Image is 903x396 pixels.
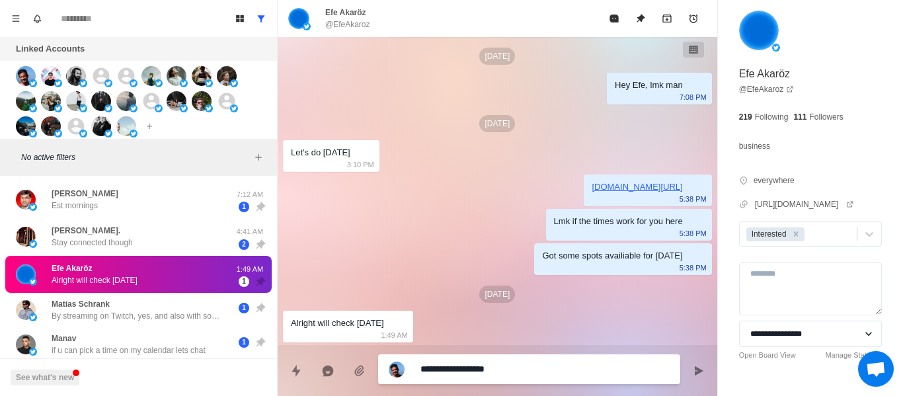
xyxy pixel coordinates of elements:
[389,362,405,377] img: picture
[52,200,98,212] p: Est mornings
[303,22,311,30] img: picture
[739,83,795,95] a: @EfeAkaroz
[41,116,61,136] img: picture
[16,335,36,354] img: picture
[52,344,206,356] p: if u can pick a time on my calendar lets chat
[16,190,36,210] img: picture
[130,79,137,87] img: picture
[346,358,373,384] button: Add media
[739,350,796,361] a: Open Board View
[680,5,707,32] button: Add reminder
[754,175,795,186] p: everywhere
[91,91,111,111] img: picture
[21,151,251,163] p: No active filters
[233,226,266,237] p: 4:41 AM
[52,310,223,322] p: By streaming on Twitch, yes, and also with some other things like subscribers on other platforms....
[381,328,407,342] p: 1:49 AM
[315,358,341,384] button: Reply with AI
[167,66,186,86] img: picture
[239,337,249,348] span: 1
[180,104,188,112] img: picture
[116,91,136,111] img: picture
[29,313,37,321] img: picture
[52,298,110,310] p: Matías Schrank
[347,157,374,172] p: 3:10 PM
[79,130,87,138] img: picture
[41,66,61,86] img: picture
[192,91,212,111] img: picture
[542,249,682,263] div: Got some spots availiable for [DATE]
[5,8,26,29] button: Menu
[686,358,712,384] button: Send message
[251,149,266,165] button: Add filters
[283,358,309,384] button: Quick replies
[325,7,366,19] p: Efe Akaröz
[858,351,894,387] div: Open chat
[130,104,137,112] img: picture
[29,203,37,211] img: picture
[239,239,249,250] span: 2
[16,42,85,56] p: Linked Accounts
[739,111,752,123] p: 219
[66,66,86,86] img: picture
[104,130,112,138] img: picture
[680,226,707,241] p: 5:38 PM
[229,8,251,29] button: Board View
[230,104,238,112] img: picture
[217,66,237,86] img: picture
[130,130,137,138] img: picture
[180,79,188,87] img: picture
[748,227,789,241] div: Interested
[167,91,186,111] img: picture
[155,104,163,112] img: picture
[592,182,682,192] a: [DOMAIN_NAME][URL]
[29,130,37,138] img: picture
[291,316,384,331] div: Alright will check [DATE]
[29,348,37,356] img: picture
[233,189,266,200] p: 7:12 AM
[104,104,112,112] img: picture
[205,79,213,87] img: picture
[29,278,37,286] img: picture
[230,79,238,87] img: picture
[233,264,266,275] p: 1:49 AM
[16,66,36,86] img: picture
[479,286,515,303] p: [DATE]
[79,79,87,87] img: picture
[16,300,36,320] img: picture
[79,104,87,112] img: picture
[16,264,36,284] img: picture
[192,66,212,86] img: picture
[479,115,515,132] p: [DATE]
[627,5,654,32] button: Unpin
[52,225,120,237] p: [PERSON_NAME].
[29,240,37,248] img: picture
[141,118,157,134] button: Add account
[680,192,707,206] p: 5:38 PM
[680,90,707,104] p: 7:08 PM
[772,44,780,52] img: picture
[291,145,350,160] div: Let's do [DATE]
[755,198,855,210] a: [URL][DOMAIN_NAME]
[52,262,93,274] p: Efe Akaröz
[755,111,789,123] p: Following
[205,104,213,112] img: picture
[104,79,112,87] img: picture
[52,333,76,344] p: Manav
[680,260,707,275] p: 5:38 PM
[26,8,48,29] button: Notifications
[793,111,806,123] p: 111
[601,5,627,32] button: Mark as read
[739,11,779,50] img: picture
[141,66,161,86] img: picture
[615,78,683,93] div: Hey Efe, lmk man
[41,91,61,111] img: picture
[809,111,843,123] p: Followers
[479,48,515,65] p: [DATE]
[155,79,163,87] img: picture
[239,303,249,313] span: 1
[16,91,36,111] img: picture
[554,214,683,229] div: Lmk if the times work for you here
[239,276,249,287] span: 1
[52,188,118,200] p: [PERSON_NAME]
